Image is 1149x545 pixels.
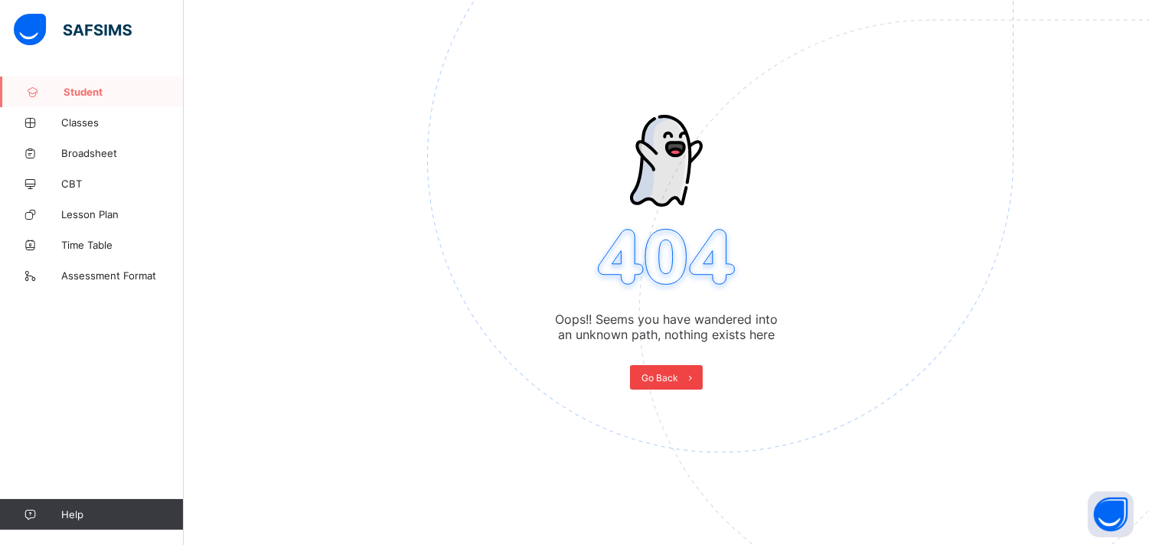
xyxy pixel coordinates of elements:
[61,239,184,251] span: Time Table
[61,116,184,129] span: Classes
[641,372,678,383] span: Go Back
[61,147,184,159] span: Broadsheet
[61,508,183,521] span: Help
[61,178,184,190] span: CBT
[1088,491,1134,537] button: Open asap
[61,208,184,220] span: Lesson Plan
[64,86,184,98] span: Student
[61,269,184,282] span: Assessment Format
[14,14,132,46] img: safsims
